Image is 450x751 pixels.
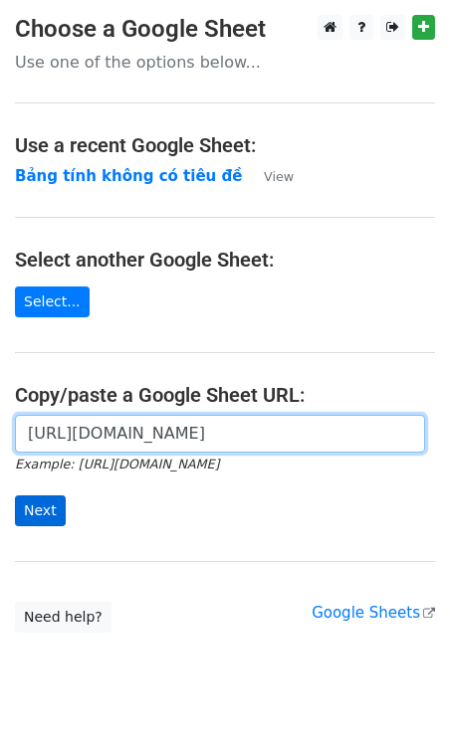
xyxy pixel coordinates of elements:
[15,415,425,453] input: Paste your Google Sheet URL here
[244,167,294,185] a: View
[15,286,90,317] a: Select...
[15,248,435,272] h4: Select another Google Sheet:
[15,457,219,471] small: Example: [URL][DOMAIN_NAME]
[15,602,112,633] a: Need help?
[15,383,435,407] h4: Copy/paste a Google Sheet URL:
[15,133,435,157] h4: Use a recent Google Sheet:
[350,656,450,751] div: Tiện ích trò chuyện
[350,656,450,751] iframe: Chat Widget
[15,495,66,526] input: Next
[15,15,435,44] h3: Choose a Google Sheet
[264,169,294,184] small: View
[312,604,435,622] a: Google Sheets
[15,52,435,73] p: Use one of the options below...
[15,167,242,185] a: Bảng tính không có tiêu đề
